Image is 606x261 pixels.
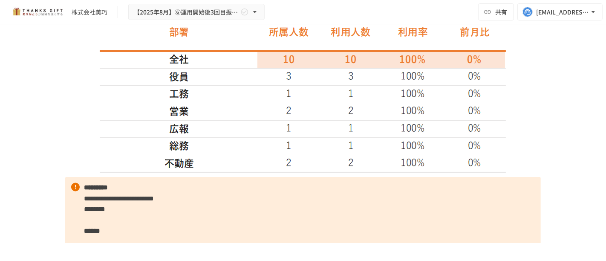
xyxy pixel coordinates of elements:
[134,7,239,17] span: 【2025年8月】⑥運用開始後3回目振り返りMTG
[72,8,107,17] div: 株式会社美巧
[495,7,507,17] span: 共有
[478,3,514,20] button: 共有
[536,7,589,17] div: [EMAIL_ADDRESS][DOMAIN_NAME]
[10,5,65,19] img: mMP1OxWUAhQbsRWCurg7vIHe5HqDpP7qZo7fRoNLXQh
[128,4,265,20] button: 【2025年8月】⑥運用開始後3回目振り返りMTG
[517,3,603,20] button: [EMAIL_ADDRESS][DOMAIN_NAME]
